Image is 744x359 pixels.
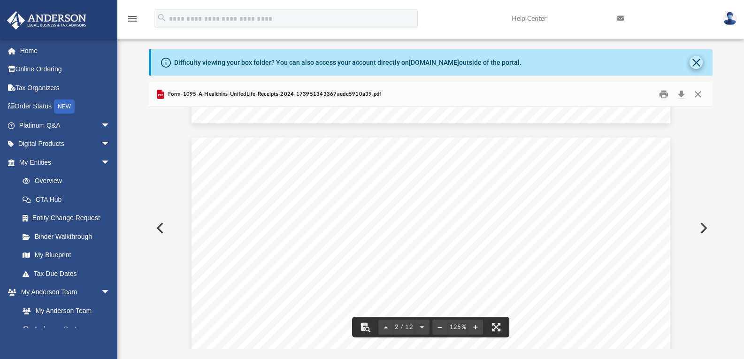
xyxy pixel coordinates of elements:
[13,320,120,339] a: Anderson System
[127,13,138,24] i: menu
[13,172,124,191] a: Overview
[174,58,522,68] div: Difficulty viewing your box folder? You can also access your account directly on outside of the p...
[355,317,376,337] button: Toggle findbar
[432,317,447,337] button: Zoom out
[690,56,703,69] button: Close
[101,283,120,302] span: arrow_drop_down
[393,317,415,337] button: 2 / 12
[13,246,120,265] a: My Blueprint
[13,190,124,209] a: CTA Hub
[690,87,706,102] button: Close
[149,107,713,349] div: Document Viewer
[4,11,89,30] img: Anderson Advisors Platinum Portal
[54,99,75,114] div: NEW
[166,90,382,99] span: Form-1095-A-HealthIns-UnifedLife-Receipts-2024-173951343367aede5910a39.pdf
[692,215,713,241] button: Next File
[7,97,124,116] a: Order StatusNEW
[127,18,138,24] a: menu
[157,13,167,23] i: search
[13,301,115,320] a: My Anderson Team
[7,78,124,97] a: Tax Organizers
[7,60,124,79] a: Online Ordering
[447,324,468,330] div: Current zoom level
[13,264,124,283] a: Tax Due Dates
[149,107,713,349] div: File preview
[468,317,483,337] button: Zoom in
[101,153,120,172] span: arrow_drop_down
[7,283,120,302] a: My Anderson Teamarrow_drop_down
[414,317,430,337] button: Next page
[7,116,124,135] a: Platinum Q&Aarrow_drop_down
[149,215,169,241] button: Previous File
[673,87,690,102] button: Download
[7,153,124,172] a: My Entitiesarrow_drop_down
[654,87,673,102] button: Print
[101,135,120,154] span: arrow_drop_down
[409,59,459,66] a: [DOMAIN_NAME]
[149,82,713,349] div: Preview
[13,209,124,228] a: Entity Change Request
[723,12,737,25] img: User Pic
[393,324,415,330] span: 2 / 12
[13,227,124,246] a: Binder Walkthrough
[101,116,120,135] span: arrow_drop_down
[378,317,393,337] button: Previous page
[486,317,506,337] button: Enter fullscreen
[7,135,124,153] a: Digital Productsarrow_drop_down
[7,41,124,60] a: Home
